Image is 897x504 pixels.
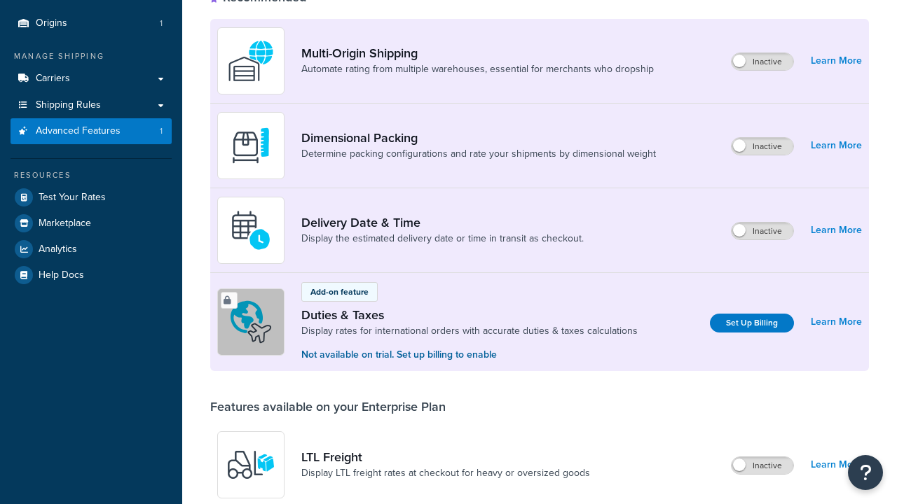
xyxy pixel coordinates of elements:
[39,192,106,204] span: Test Your Rates
[301,130,656,146] a: Dimensional Packing
[811,455,862,475] a: Learn More
[301,215,584,230] a: Delivery Date & Time
[36,73,70,85] span: Carriers
[11,118,172,144] a: Advanced Features1
[11,92,172,118] a: Shipping Rules
[310,286,369,298] p: Add-on feature
[11,10,172,36] li: Origins
[301,449,590,465] a: LTL Freight
[11,262,172,288] a: Help Docs
[11,66,172,92] a: Carriers
[811,312,862,332] a: Learn More
[11,50,172,62] div: Manage Shipping
[226,206,275,255] img: gfkeb5ejjkALwAAAABJRU5ErkJggg==
[848,455,883,490] button: Open Resource Center
[226,36,275,85] img: WatD5o0RtDAAAAAElFTkSuQmCC
[301,324,638,338] a: Display rates for international orders with accurate duties & taxes calculations
[11,185,172,210] a: Test Your Rates
[11,211,172,236] a: Marketplace
[226,440,275,489] img: y79ZsPf0fXUFUhFXDzUgf+ktZg5F2+ohG75+v3d2s1D9TjoU8PiyCIluIjV41seZevKCRuEjTPPOKHJsQcmKCXGdfprl3L4q7...
[301,347,638,363] p: Not available on trial. Set up billing to enable
[160,17,163,29] span: 1
[301,307,638,323] a: Duties & Taxes
[732,457,793,474] label: Inactive
[11,237,172,262] a: Analytics
[39,218,91,230] span: Marketplace
[811,220,862,240] a: Learn More
[301,62,654,76] a: Automate rating from multiple warehouses, essential for merchants who dropship
[732,138,793,155] label: Inactive
[210,399,446,414] div: Features available on your Enterprise Plan
[301,147,656,161] a: Determine packing configurations and rate your shipments by dimensional weight
[811,136,862,155] a: Learn More
[301,232,584,246] a: Display the estimated delivery date or time in transit as checkout.
[36,125,121,137] span: Advanced Features
[732,53,793,70] label: Inactive
[301,466,590,480] a: Display LTL freight rates at checkout for heavy or oversized goods
[11,118,172,144] li: Advanced Features
[36,99,101,111] span: Shipping Rules
[11,169,172,181] div: Resources
[301,45,654,61] a: Multi-Origin Shipping
[11,10,172,36] a: Origins1
[732,223,793,239] label: Inactive
[811,51,862,71] a: Learn More
[36,17,67,29] span: Origins
[39,244,77,255] span: Analytics
[710,314,794,332] a: Set Up Billing
[160,125,163,137] span: 1
[226,121,275,170] img: DTVBYsAAAAAASUVORK5CYII=
[39,269,84,281] span: Help Docs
